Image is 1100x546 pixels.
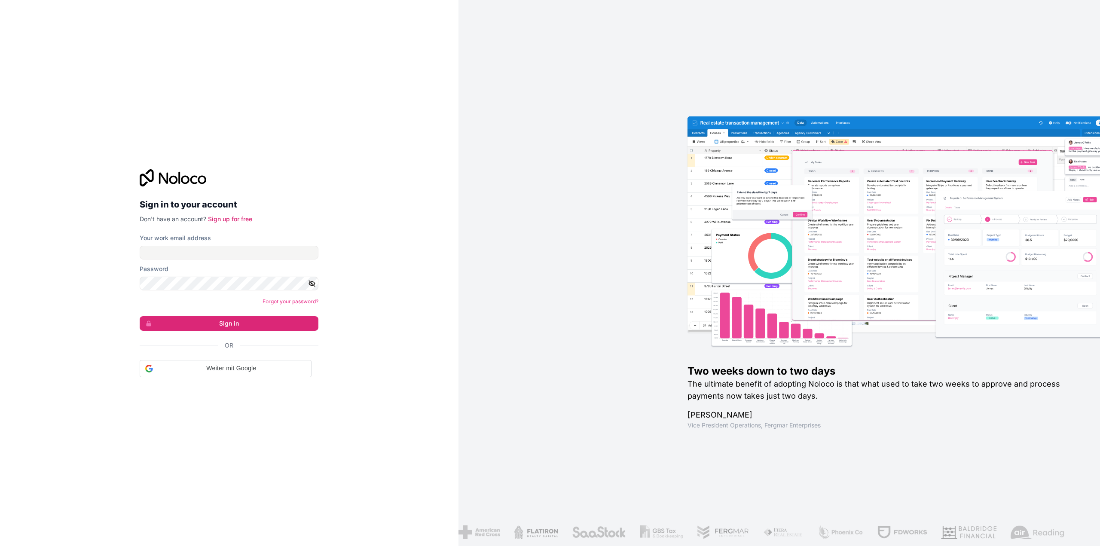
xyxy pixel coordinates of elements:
img: /assets/gbstax-C-GtDUiK.png [639,525,683,539]
img: /assets/fiera-fwj2N5v4.png [763,525,803,539]
img: /assets/american-red-cross-BAupjrZR.png [458,525,500,539]
h2: Sign in to your account [140,197,318,212]
img: /assets/fdworks-Bi04fVtw.png [877,525,927,539]
img: /assets/fergmar-CudnrXN5.png [697,525,749,539]
img: /assets/flatiron-C8eUkumj.png [513,525,558,539]
h2: The ultimate benefit of adopting Noloco is that what used to take two weeks to approve and proces... [687,378,1072,402]
label: Password [140,265,168,273]
h1: Vice President Operations , Fergmar Enterprises [687,421,1072,430]
img: /assets/baldridge-DxmPIwAm.png [941,525,996,539]
button: Sign in [140,316,318,331]
h1: [PERSON_NAME] [687,409,1072,421]
input: Password [140,277,318,290]
span: Don't have an account? [140,215,206,223]
img: /assets/phoenix-BREaitsQ.png [817,525,863,539]
span: Weiter mit Google [156,364,306,373]
input: Email address [140,246,318,259]
span: Or [225,341,233,350]
label: Your work email address [140,234,211,242]
h1: Two weeks down to two days [687,364,1072,378]
a: Forgot your password? [263,298,318,305]
img: /assets/airreading-FwAmRzSr.png [1010,525,1064,539]
img: /assets/saastock-C6Zbiodz.png [571,525,626,539]
div: Weiter mit Google [140,360,312,377]
a: Sign up for free [208,215,252,223]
